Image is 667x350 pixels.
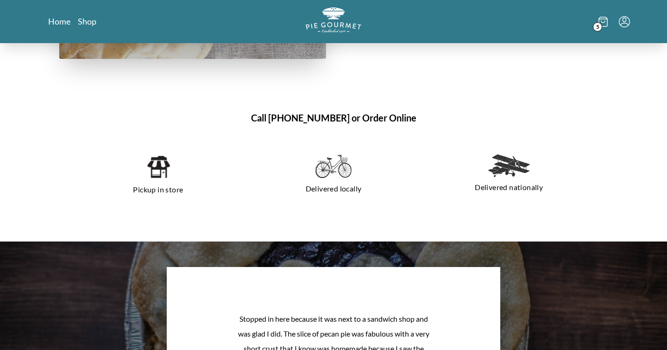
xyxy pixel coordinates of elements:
a: Logo [306,7,361,36]
a: Shop [78,16,96,27]
img: delivered locally [315,154,352,178]
a: Home [48,16,70,27]
img: delivered nationally [488,154,530,177]
p: Delivered nationally [432,180,585,195]
p: Delivered locally [257,181,410,196]
img: pickup in store [146,154,170,179]
span: 5 [593,22,602,32]
h1: Call [PHONE_NUMBER] or Order Online [59,111,608,125]
p: Pickup in store [82,182,235,197]
button: Menu [619,16,630,27]
img: logo [306,7,361,33]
